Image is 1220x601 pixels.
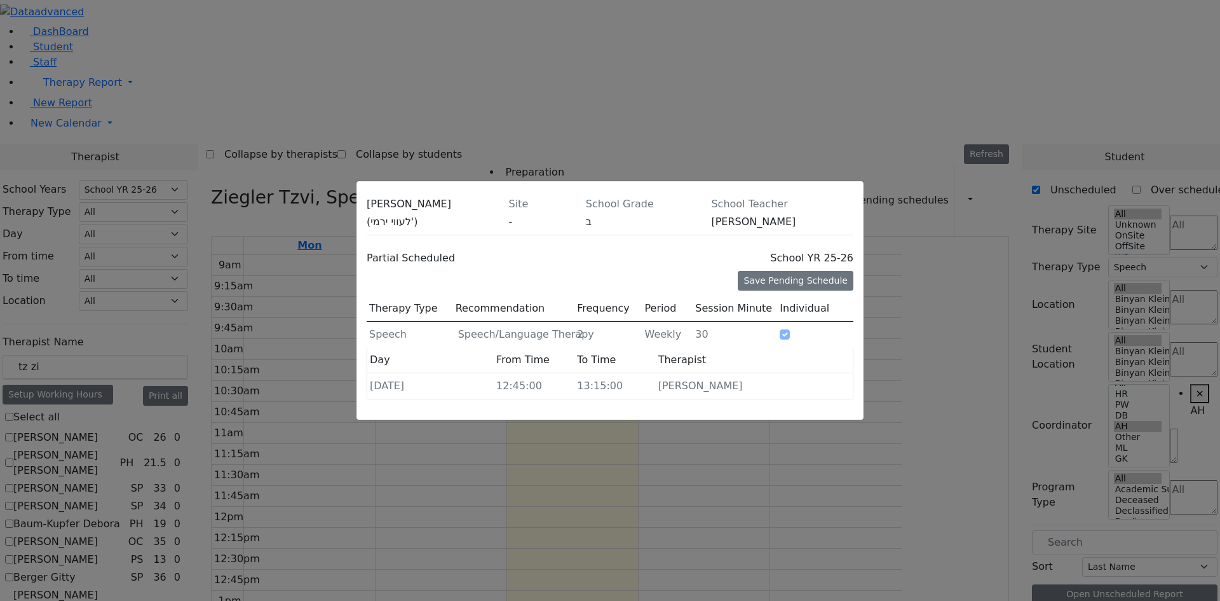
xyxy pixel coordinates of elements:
[577,302,630,314] span: Frequency
[577,354,616,366] span: To Time
[738,271,853,291] div: Save Pending Schedule
[367,197,451,212] span: [PERSON_NAME]
[586,197,654,212] span: School Grade
[367,328,407,340] span: Speech
[367,380,404,392] span: [DATE]
[586,214,654,230] span: ב
[645,328,682,340] span: Weekly
[711,197,796,212] span: School Teacher
[509,214,529,230] span: -
[496,380,542,392] span: 12:45:00
[695,328,708,340] span: 30
[770,251,853,266] span: School YR 25-26
[780,301,829,316] span: Individual
[711,214,796,230] span: [PERSON_NAME]
[456,302,545,314] span: Recommendation
[496,354,550,366] span: From Time
[509,197,529,212] span: Site
[367,354,390,366] span: Day
[367,302,438,314] span: Therapy Type
[658,354,706,366] span: Therapist
[577,380,623,392] span: 13:15:00
[367,214,451,230] span: (לעווי ירמי')
[456,328,594,340] span: Speech/Language Therapy
[695,302,772,314] span: Session Minute
[645,302,677,314] span: Period
[577,328,583,340] span: 2
[367,251,455,266] span: Partial Scheduled
[658,380,743,392] span: [PERSON_NAME]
